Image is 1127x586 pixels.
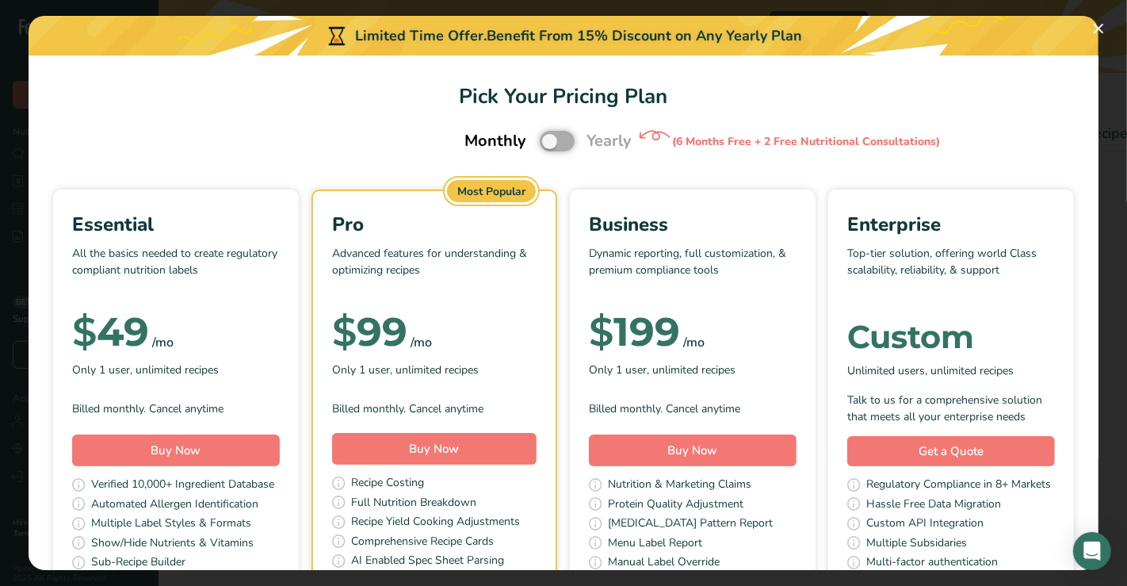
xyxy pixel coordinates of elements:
span: Only 1 user, unlimited recipes [72,362,219,378]
span: [MEDICAL_DATA] Pattern Report [608,515,773,534]
span: Recipe Costing [351,474,424,494]
div: Essential [72,210,280,239]
span: Hassle Free Data Migration [866,496,1001,515]
div: Billed monthly. Cancel anytime [332,400,537,417]
span: Show/Hide Nutrients & Vitamins [91,534,254,554]
span: Full Nutrition Breakdown [351,494,476,514]
span: Protein Quality Adjustment [608,496,743,515]
div: Open Intercom Messenger [1073,532,1111,570]
span: Comprehensive Recipe Cards [351,533,494,553]
span: Multi-factor authentication [866,553,998,573]
span: Buy Now [410,441,460,457]
div: Talk to us for a comprehensive solution that meets all your enterprise needs [847,392,1055,425]
span: Buy Now [668,442,718,458]
span: Custom API Integration [866,515,984,534]
span: Multiple Label Styles & Formats [91,515,251,534]
span: Only 1 user, unlimited recipes [332,362,479,378]
span: Sub-Recipe Builder [91,553,185,573]
p: Advanced features for understanding & optimizing recipes [332,245,537,293]
span: Buy Now [151,442,201,458]
div: /mo [152,333,174,352]
div: Billed monthly. Cancel anytime [72,400,280,417]
span: Only 1 user, unlimited recipes [589,362,735,378]
p: Dynamic reporting, full customization, & premium compliance tools [589,245,797,293]
span: AI Enabled Spec Sheet Parsing [351,552,504,572]
span: Unlimited users, unlimited recipes [847,362,1014,379]
span: Yearly [587,129,632,153]
span: $ [332,308,357,356]
div: Enterprise [847,210,1055,239]
div: Most Popular [447,180,536,202]
div: Billed monthly. Cancel anytime [589,400,797,417]
div: /mo [683,333,705,352]
div: Pro [332,210,537,239]
span: Multiple Subsidaries [866,534,967,554]
button: Buy Now [72,435,280,466]
div: Business [589,210,797,239]
span: Automated Allergen Identification [91,496,258,515]
button: Buy Now [332,433,537,465]
p: Top-tier solution, offering world Class scalability, reliability, & support [847,245,1055,293]
a: Get a Quote [847,436,1055,467]
span: Verified 10,000+ Ingredient Database [91,476,274,496]
p: All the basics needed to create regulatory compliant nutrition labels [72,245,280,293]
div: Benefit From 15% Discount on Any Yearly Plan [487,25,802,47]
span: Nutrition & Marketing Claims [608,476,751,496]
span: Manual Label Override [608,553,720,573]
span: Recipe Yield Cooking Adjustments [351,513,520,533]
span: Monthly [465,129,527,153]
div: 199 [589,316,680,348]
div: 99 [332,316,407,348]
h1: Pick Your Pricing Plan [48,81,1079,112]
div: 49 [72,316,149,348]
span: $ [72,308,97,356]
span: Get a Quote [919,442,984,461]
button: Buy Now [589,435,797,466]
div: /mo [411,333,432,352]
div: (6 Months Free + 2 Free Nutritional Consultations) [672,133,940,150]
div: Limited Time Offer. [29,16,1098,56]
span: Menu Label Report [608,534,702,554]
span: $ [589,308,613,356]
span: Regulatory Compliance in 8+ Markets [866,476,1051,496]
div: Custom [847,321,1055,353]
